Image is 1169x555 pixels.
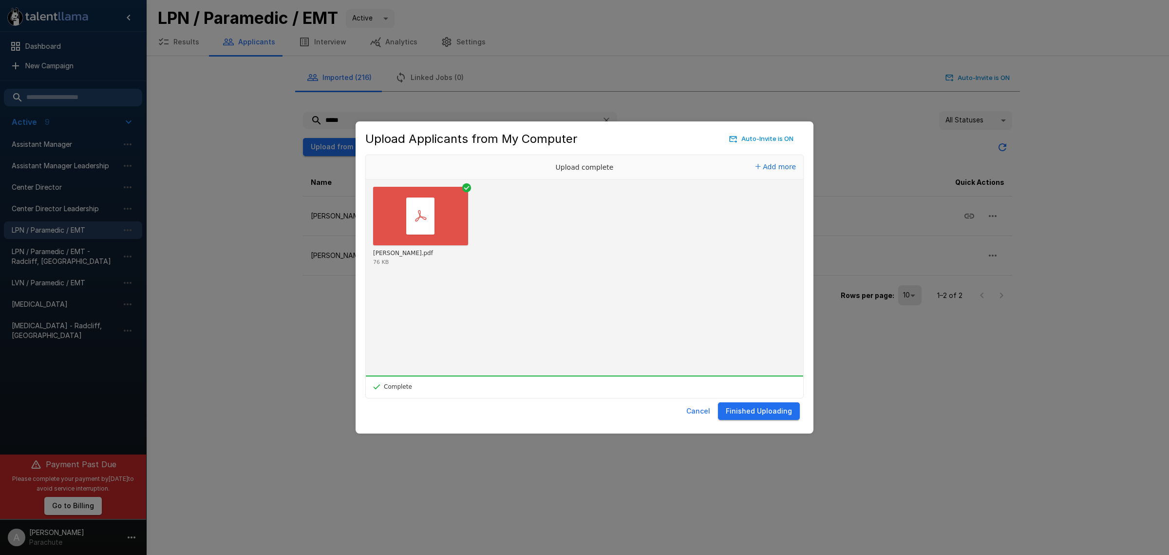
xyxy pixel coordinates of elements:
span: Add more [763,163,796,171]
button: Cancel [682,402,714,420]
div: 76 KB [373,259,389,265]
div: Uppy Dashboard [365,155,804,398]
h5: Upload Applicants from My Computer [365,131,577,147]
div: Sarah_Casey.pdf [373,250,433,258]
button: Auto-Invite is ON [727,131,796,146]
button: Finished Uploading [718,402,800,420]
div: Complete [366,376,414,398]
div: Complete [373,384,412,390]
button: Add more files [752,160,800,174]
div: 100% [366,376,803,377]
div: Upload complete [511,155,658,179]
